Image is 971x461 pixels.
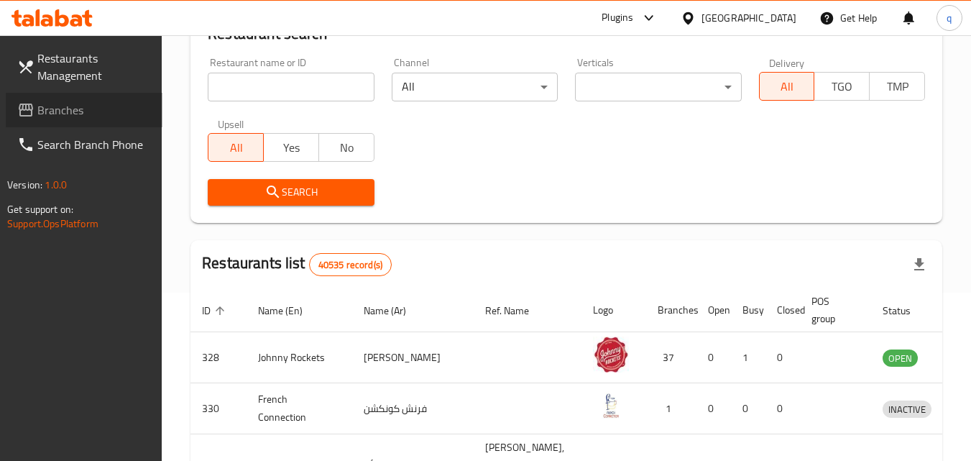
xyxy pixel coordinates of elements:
a: Restaurants Management [6,41,162,93]
span: TGO [820,76,864,97]
a: Branches [6,93,162,127]
button: All [759,72,815,101]
span: ID [202,302,229,319]
span: INACTIVE [883,401,931,418]
td: 1 [646,383,696,434]
span: Yes [270,137,313,158]
span: OPEN [883,350,918,367]
div: All [392,73,558,101]
h2: Restaurants list [202,252,392,276]
img: French Connection [593,388,629,424]
span: Ref. Name [485,302,548,319]
button: No [318,133,374,162]
img: Johnny Rockets [593,337,629,373]
span: 1.0.0 [45,175,67,194]
th: Logo [581,288,646,332]
span: Name (En) [258,302,321,319]
span: Search Branch Phone [37,136,151,153]
td: 0 [696,383,731,434]
span: All [765,76,809,97]
button: TMP [869,72,925,101]
td: French Connection [247,383,352,434]
button: TGO [814,72,870,101]
th: Branches [646,288,696,332]
div: ​ [575,73,741,101]
span: Name (Ar) [364,302,425,319]
span: Search [219,183,362,201]
a: Search Branch Phone [6,127,162,162]
div: OPEN [883,350,918,367]
button: All [208,133,264,162]
td: 330 [190,383,247,434]
input: Search for restaurant name or ID.. [208,73,374,101]
h2: Restaurant search [208,23,925,45]
label: Delivery [769,58,805,68]
div: Total records count [309,253,392,276]
span: Get support on: [7,200,73,219]
td: 0 [765,332,800,383]
span: No [325,137,369,158]
span: q [947,10,952,26]
td: 0 [731,383,765,434]
div: Plugins [602,9,633,27]
span: Branches [37,101,151,119]
td: 1 [731,332,765,383]
td: 37 [646,332,696,383]
button: Search [208,179,374,206]
th: Closed [765,288,800,332]
span: Restaurants Management [37,50,151,84]
button: Yes [263,133,319,162]
th: Open [696,288,731,332]
td: 0 [765,383,800,434]
span: TMP [875,76,919,97]
span: 40535 record(s) [310,258,391,272]
td: 328 [190,332,247,383]
div: [GEOGRAPHIC_DATA] [701,10,796,26]
td: Johnny Rockets [247,332,352,383]
span: All [214,137,258,158]
th: Busy [731,288,765,332]
div: Export file [902,247,937,282]
td: فرنش كونكشن [352,383,474,434]
label: Upsell [218,119,244,129]
td: [PERSON_NAME] [352,332,474,383]
span: Version: [7,175,42,194]
span: Status [883,302,929,319]
div: INACTIVE [883,401,931,418]
td: 0 [696,332,731,383]
a: Support.OpsPlatform [7,214,98,233]
span: POS group [811,293,854,327]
